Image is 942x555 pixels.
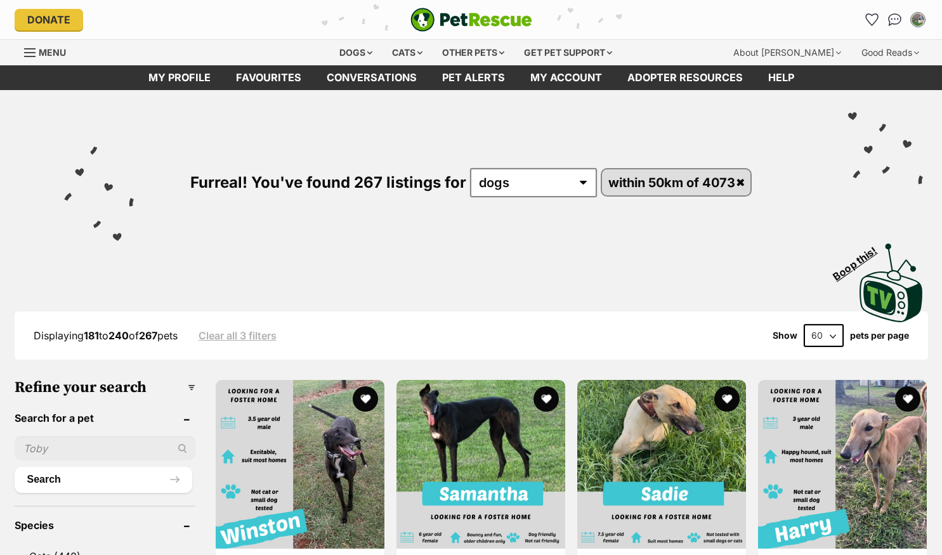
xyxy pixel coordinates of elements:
img: Samantha - Greyhound Dog [396,380,565,549]
img: Merelyn Matheson profile pic [912,13,924,26]
img: PetRescue TV logo [860,244,923,322]
h3: Refine your search [15,379,195,396]
span: Displaying to of pets [34,329,178,342]
button: favourite [895,386,920,412]
button: My account [908,10,928,30]
a: Pet alerts [429,65,518,90]
img: Sadie - Greyhound Dog [577,380,746,549]
img: chat-41dd97257d64d25036548639549fe6c8038ab92f7586957e7f3b1b290dea8141.svg [888,13,901,26]
a: Boop this! [860,232,923,325]
span: Show [773,330,797,341]
a: Favourites [223,65,314,90]
label: pets per page [850,330,909,341]
a: Favourites [862,10,882,30]
input: Toby [15,436,195,460]
a: PetRescue [410,8,532,32]
a: Clear all 3 filters [199,330,277,341]
strong: 240 [108,329,129,342]
div: Dogs [330,40,381,65]
ul: Account quick links [862,10,928,30]
div: Other pets [433,40,513,65]
a: My account [518,65,615,90]
a: My profile [136,65,223,90]
button: Search [15,467,192,492]
div: Get pet support [515,40,621,65]
button: favourite [714,386,740,412]
span: Furreal! You've found 267 listings for [190,173,466,192]
a: within 50km of 4073 [602,169,750,195]
strong: 267 [139,329,157,342]
a: Adopter resources [615,65,756,90]
button: favourite [533,386,559,412]
div: Cats [383,40,431,65]
img: Harry - Greyhound Dog [758,380,927,549]
header: Search for a pet [15,412,195,424]
header: Species [15,519,195,531]
img: logo-e224e6f780fb5917bec1dbf3a21bbac754714ae5b6737aabdf751b685950b380.svg [410,8,532,32]
a: Conversations [885,10,905,30]
span: Menu [39,47,66,58]
div: Good Reads [853,40,928,65]
a: conversations [314,65,429,90]
span: Boop this! [831,237,889,282]
div: About [PERSON_NAME] [724,40,850,65]
img: Winston - Greyhound Dog [216,380,384,549]
a: Menu [24,40,75,63]
a: Help [756,65,807,90]
a: Donate [15,9,83,30]
button: favourite [353,386,378,412]
strong: 181 [84,329,99,342]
